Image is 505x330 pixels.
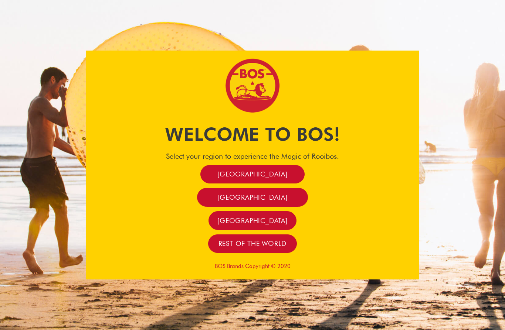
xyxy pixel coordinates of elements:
[218,239,287,248] span: Rest of the world
[200,165,305,184] a: [GEOGRAPHIC_DATA]
[197,188,308,207] a: [GEOGRAPHIC_DATA]
[217,170,288,178] span: [GEOGRAPHIC_DATA]
[217,193,288,202] span: [GEOGRAPHIC_DATA]
[86,263,419,269] p: BOS Brands Copyright © 2020
[86,121,419,147] h1: Welcome to BOS!
[225,58,280,113] img: Bos Brands
[217,216,288,225] span: [GEOGRAPHIC_DATA]
[208,234,297,253] a: Rest of the world
[209,211,296,230] a: [GEOGRAPHIC_DATA]
[86,152,419,161] h4: Select your region to experience the Magic of Rooibos.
